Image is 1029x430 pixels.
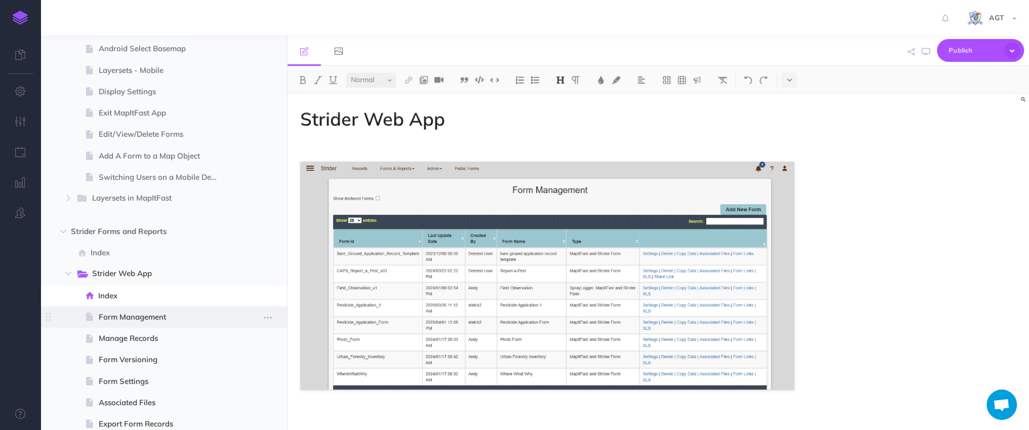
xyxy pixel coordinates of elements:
span: Switching Users on a Mobile Device [99,171,226,183]
span: Associated Files [99,397,226,409]
img: Unordered list button [530,76,540,84]
img: Italic button [313,76,322,84]
img: Text color button [596,76,605,84]
span: Edit/View/Delete Forms [99,128,226,140]
span: Form Settings [99,375,226,387]
span: Layersets in MapItFast [92,192,211,205]
img: logo-mark.svg [13,11,28,25]
span: Layersets - Mobile [99,64,226,76]
span: Manage Records [99,332,226,344]
img: Paragraph button [571,76,580,84]
span: Strider Web App [92,267,211,281]
img: Callout dropdown menu button [692,76,702,84]
img: Blockquote button [460,76,469,84]
span: AGT [984,13,1009,22]
span: Display Settings [99,86,226,98]
span: Android Select Basemap [99,43,226,55]
span: Add A Form to a Map Object [99,150,226,162]
img: Ordered list button [515,76,524,84]
span: Strider Forms and Reports [71,225,214,238]
span: Index [91,247,226,259]
img: Redo [759,76,768,84]
img: Undo [744,76,753,84]
img: Bold button [298,76,307,84]
span: Index [98,290,226,302]
img: Underline button [328,76,338,84]
img: Alignment dropdown menu button [637,76,646,84]
img: Headings dropdown button [556,76,565,84]
img: Code block button [475,76,484,84]
span: Publish [949,43,999,58]
img: Clear styles button [718,76,727,84]
img: Link button [404,76,413,84]
img: Text background color button [611,76,621,84]
img: Create table button [677,76,686,84]
img: Inline code button [490,76,499,84]
span: Form Versioning [99,354,226,366]
img: HlhXcZbd40MqYbnRmX5S.png [300,162,794,389]
img: Add video button [434,76,443,84]
img: iCxL6hB4gPtK36lnwjqkK90dLekSAv8p9JC67nPZ.png [966,10,984,27]
span: Export Form Records [99,418,226,430]
img: Add image button [419,76,428,84]
button: Publish [937,39,1024,62]
a: Open chat [986,389,1017,420]
span: Exit MapItFast App [99,107,226,119]
span: Form Management [99,311,226,323]
h1: Strider Web App [300,109,794,129]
